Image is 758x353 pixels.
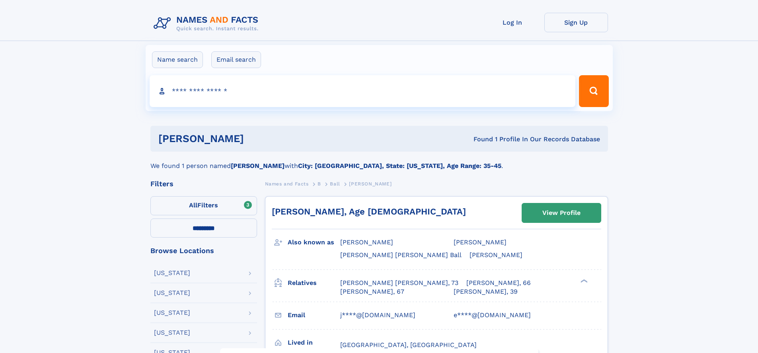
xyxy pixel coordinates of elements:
div: Browse Locations [150,247,257,254]
a: [PERSON_NAME], 39 [454,287,518,296]
a: View Profile [522,203,601,222]
input: search input [150,75,576,107]
a: [PERSON_NAME], 67 [340,287,404,296]
span: [PERSON_NAME] [PERSON_NAME] Ball [340,251,462,259]
a: [PERSON_NAME], Age [DEMOGRAPHIC_DATA] [272,207,466,216]
div: [US_STATE] [154,330,190,336]
div: [US_STATE] [154,290,190,296]
span: [PERSON_NAME] [349,181,392,187]
b: City: [GEOGRAPHIC_DATA], State: [US_STATE], Age Range: 35-45 [298,162,501,170]
span: All [189,201,197,209]
a: B [318,179,321,189]
div: ❯ [579,278,588,283]
a: Names and Facts [265,179,309,189]
a: Sign Up [544,13,608,32]
div: We found 1 person named with . [150,152,608,171]
h3: Email [288,308,340,322]
a: [PERSON_NAME], 66 [466,279,531,287]
h3: Also known as [288,236,340,249]
div: View Profile [542,204,581,222]
a: Log In [481,13,544,32]
img: Logo Names and Facts [150,13,265,34]
a: Ball [330,179,340,189]
h1: [PERSON_NAME] [158,134,359,144]
span: [GEOGRAPHIC_DATA], [GEOGRAPHIC_DATA] [340,341,477,349]
span: [PERSON_NAME] [470,251,522,259]
b: [PERSON_NAME] [231,162,284,170]
h3: Relatives [288,276,340,290]
div: [US_STATE] [154,310,190,316]
div: Filters [150,180,257,187]
span: B [318,181,321,187]
a: [PERSON_NAME] [PERSON_NAME], 73 [340,279,458,287]
div: Found 1 Profile In Our Records Database [359,135,600,144]
button: Search Button [579,75,608,107]
span: [PERSON_NAME] [454,238,507,246]
div: [US_STATE] [154,270,190,276]
span: Ball [330,181,340,187]
h3: Lived in [288,336,340,349]
label: Name search [152,51,203,68]
label: Email search [211,51,261,68]
label: Filters [150,196,257,215]
span: [PERSON_NAME] [340,238,393,246]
